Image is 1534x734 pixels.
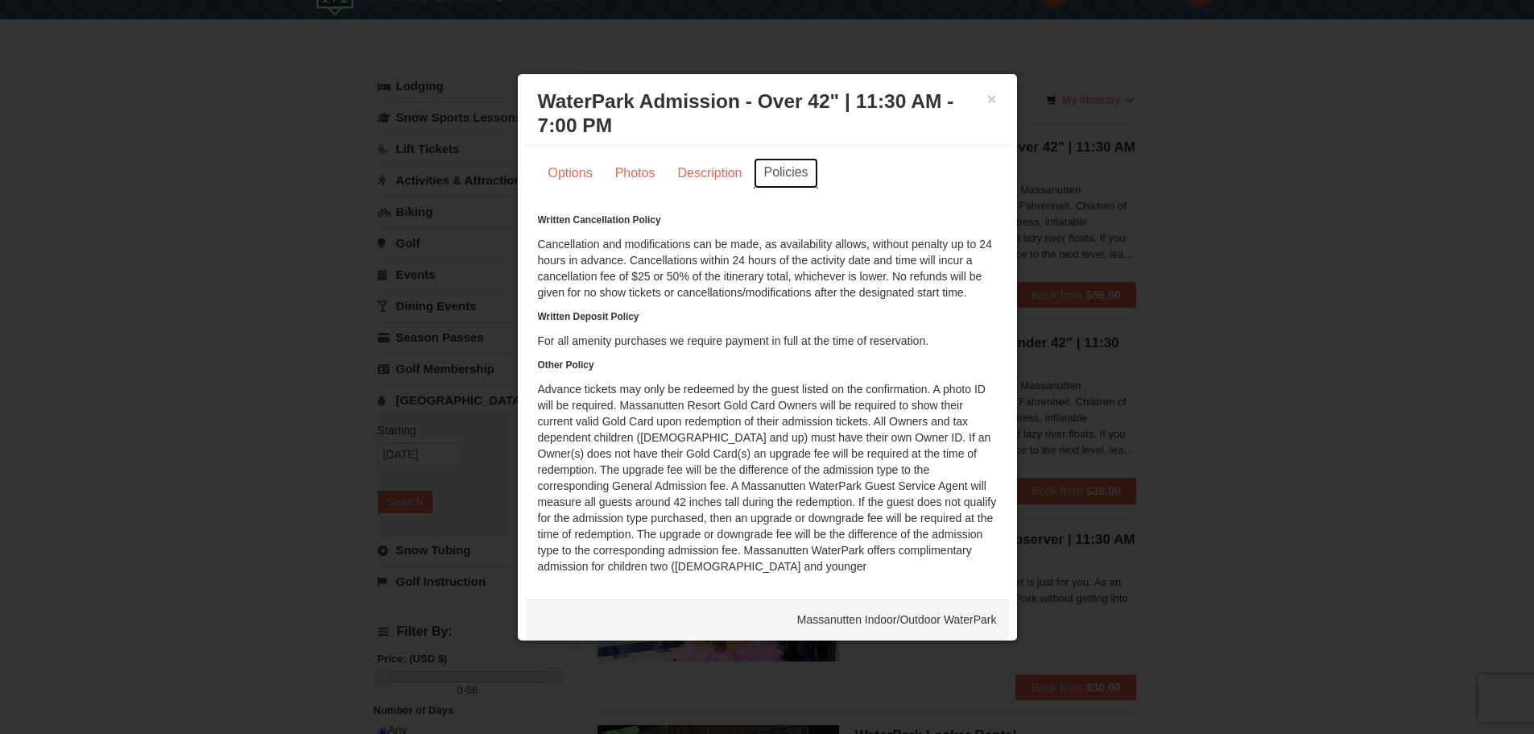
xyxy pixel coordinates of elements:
[538,309,997,325] h6: Written Deposit Policy
[605,158,666,189] a: Photos
[987,91,997,107] button: ×
[538,212,997,228] h6: Written Cancellation Policy
[667,158,752,189] a: Description
[538,158,603,189] a: Options
[538,89,997,138] h3: WaterPark Admission - Over 42" | 11:30 AM - 7:00 PM
[538,212,997,574] div: Cancellation and modifications can be made, as availability allows, without penalty up to 24 hour...
[754,158,817,189] a: Policies
[538,357,997,373] h6: Other Policy
[526,599,1009,640] div: Massanutten Indoor/Outdoor WaterPark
